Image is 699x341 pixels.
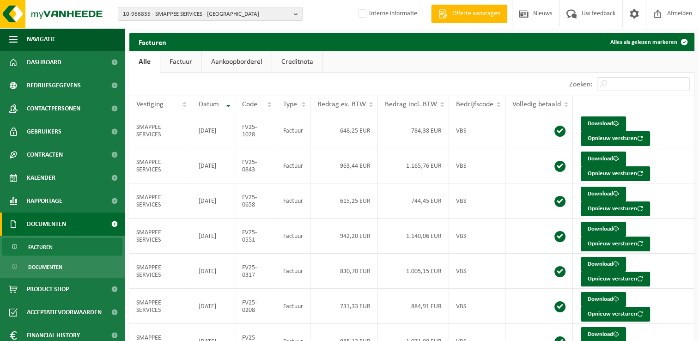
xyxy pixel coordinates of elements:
[581,292,626,307] a: Download
[512,101,561,108] span: Volledig betaald
[27,74,81,97] span: Bedrijfsgegevens
[449,148,505,183] td: VBS
[378,219,449,254] td: 1.140,06 EUR
[129,51,160,73] a: Alle
[235,148,276,183] td: FV25-0843
[276,183,310,219] td: Factuur
[129,289,191,324] td: SMAPPEE SERVICES
[317,101,366,108] span: Bedrag ex. BTW
[378,148,449,183] td: 1.165,76 EUR
[27,166,55,189] span: Kalender
[129,113,191,148] td: SMAPPEE SERVICES
[449,219,505,254] td: VBS
[27,51,61,74] span: Dashboard
[431,5,507,23] a: Offerte aanvragen
[378,289,449,324] td: 884,91 EUR
[235,183,276,219] td: FV25-0658
[2,238,122,256] a: Facturen
[283,101,297,108] span: Type
[581,116,626,131] a: Download
[310,219,378,254] td: 942,20 EUR
[27,213,66,236] span: Documenten
[27,278,69,301] span: Product Shop
[272,51,322,73] a: Creditnota
[581,152,626,166] a: Download
[581,257,626,272] a: Download
[27,301,102,324] span: Acceptatievoorwaarden
[581,187,626,201] a: Download
[235,219,276,254] td: FV25-0551
[581,237,650,251] button: Opnieuw versturen
[310,148,378,183] td: 963,44 EUR
[129,33,176,51] h2: Facturen
[28,238,53,256] span: Facturen
[129,148,191,183] td: SMAPPEE SERVICES
[310,289,378,324] td: 731,33 EUR
[191,113,235,148] td: [DATE]
[27,189,62,213] span: Rapportage
[356,7,417,21] label: Interne informatie
[449,254,505,289] td: VBS
[450,9,503,18] span: Offerte aanvragen
[235,113,276,148] td: FV25-1028
[191,219,235,254] td: [DATE]
[129,254,191,289] td: SMAPPEE SERVICES
[129,183,191,219] td: SMAPPEE SERVICES
[27,120,61,143] span: Gebruikers
[28,258,62,276] span: Documenten
[581,131,650,146] button: Opnieuw versturen
[2,258,122,275] a: Documenten
[569,81,592,88] label: Zoeken:
[27,28,55,51] span: Navigatie
[160,51,201,73] a: Factuur
[276,219,310,254] td: Factuur
[235,254,276,289] td: FV25-0317
[123,7,290,21] span: 10-966835 - SMAPPEE SERVICES - [GEOGRAPHIC_DATA]
[449,183,505,219] td: VBS
[202,51,272,73] a: Aankoopborderel
[191,183,235,219] td: [DATE]
[378,254,449,289] td: 1.005,15 EUR
[378,183,449,219] td: 744,45 EUR
[603,33,693,51] button: Alles als gelezen markeren
[378,113,449,148] td: 784,38 EUR
[235,289,276,324] td: FV25-0208
[242,101,257,108] span: Code
[276,113,310,148] td: Factuur
[129,219,191,254] td: SMAPPEE SERVICES
[581,222,626,237] a: Download
[276,254,310,289] td: Factuur
[449,289,505,324] td: VBS
[27,97,80,120] span: Contactpersonen
[456,101,493,108] span: Bedrijfscode
[310,113,378,148] td: 648,25 EUR
[310,254,378,289] td: 830,70 EUR
[581,201,650,216] button: Opnieuw versturen
[449,113,505,148] td: VBS
[581,307,650,322] button: Opnieuw versturen
[198,101,219,108] span: Datum
[27,143,63,166] span: Contracten
[276,289,310,324] td: Factuur
[581,272,650,286] button: Opnieuw versturen
[191,254,235,289] td: [DATE]
[191,289,235,324] td: [DATE]
[310,183,378,219] td: 615,25 EUR
[191,148,235,183] td: [DATE]
[581,166,650,181] button: Opnieuw versturen
[136,101,164,108] span: Vestiging
[385,101,437,108] span: Bedrag incl. BTW
[118,7,303,21] button: 10-966835 - SMAPPEE SERVICES - [GEOGRAPHIC_DATA]
[276,148,310,183] td: Factuur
